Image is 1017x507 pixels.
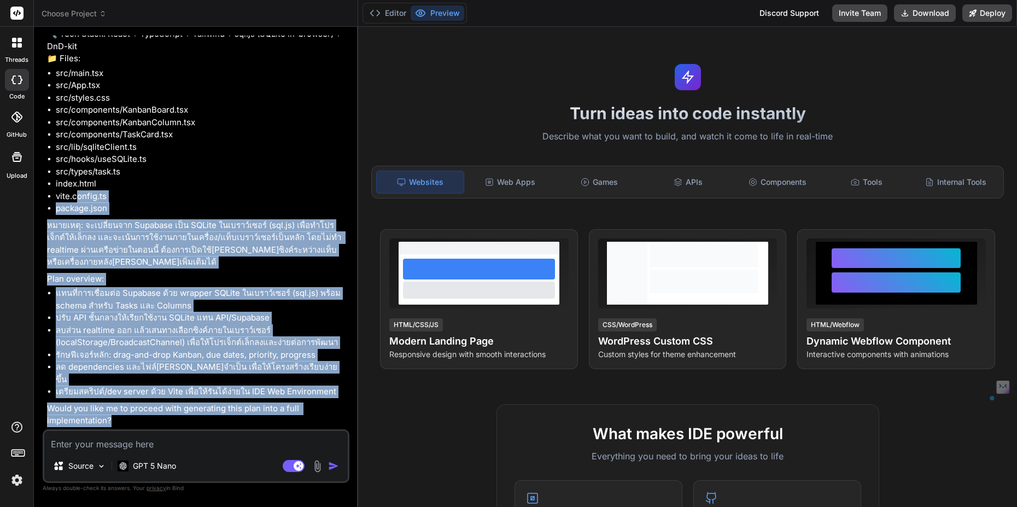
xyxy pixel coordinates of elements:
[8,471,26,489] img: settings
[598,349,778,360] p: Custom styles for theme enhancement
[56,104,347,116] li: src/components/KanbanBoard.tsx
[28,28,120,37] div: Domain: [DOMAIN_NAME]
[753,4,826,22] div: Discord Support
[7,130,27,139] label: GitHub
[30,63,38,72] img: tab_domain_overview_orange.svg
[598,334,778,349] h4: WordPress Custom CSS
[47,219,347,269] p: หมายเหตุ: จะเปลี่ยนจาก Supabase เป็น SQLite ในเบราว์เซอร์ (sql.js) เพื่อทำโปรเจ็กต์ให้เล็กลง และจ...
[47,16,347,65] p: 🔹 Project: Task Manager with SQLite (in-browser) 🔧 Tech Stack: React + TypeScript + Tailwind + sq...
[56,312,347,324] li: ปรับ API ชั้นกลางให้เรียกใช้งาน SQLite แทน API/Supabase
[121,65,184,72] div: Keywords by Traffic
[118,461,128,471] img: GPT 5 Nano
[109,63,118,72] img: tab_keywords_by_traffic_grey.svg
[832,4,887,22] button: Invite Team
[56,116,347,129] li: src/components/KanbanColumn.tsx
[97,462,106,471] img: Pick Models
[56,153,347,166] li: src/hooks/useSQLite.ts
[912,171,999,194] div: Internal Tools
[389,349,569,360] p: Responsive design with smooth interactions
[645,171,732,194] div: APIs
[42,8,107,19] span: Choose Project
[56,202,347,215] li: package.json
[598,318,657,331] div: CSS/WordPress
[411,5,464,21] button: Preview
[515,422,861,445] h2: What makes IDE powerful
[56,386,347,398] li: เตรียมสคริปต์/dev server ด้วย Vite เพื่อให้รันได้ง่ายใน IDE Web Environment
[68,461,93,471] p: Source
[365,103,1010,123] h1: Turn ideas into code instantly
[376,171,464,194] div: Websites
[962,4,1012,22] button: Deploy
[56,67,347,80] li: src/main.tsx
[56,141,347,154] li: src/lib/sqliteClient.ts
[56,178,347,190] li: index.html
[56,361,347,386] li: ลด dependencies และไฟล์[PERSON_NAME]จำเป็น เพื่อให้โครงสร้างเรียบง่ายขึ้น
[311,460,324,473] img: attachment
[56,324,347,349] li: ลบส่วน realtime ออก แล้วเสนทางเลือกซิงค์ภายในเบราว์เซอร์ (localStorage/BroadcastChannel) เพื่อให้...
[31,18,54,26] div: v 4.0.25
[734,171,821,194] div: Components
[56,92,347,104] li: src/styles.css
[43,483,349,493] p: Always double-check its answers. Your in Bind
[823,171,910,194] div: Tools
[389,334,569,349] h4: Modern Landing Page
[466,171,553,194] div: Web Apps
[365,130,1010,144] p: Describe what you want to build, and watch it come to life in real-time
[56,79,347,92] li: src/App.tsx
[556,171,642,194] div: Games
[389,318,443,331] div: HTML/CSS/JS
[56,287,347,312] li: แทนที่การเชื่อมต่อ Supabase ด้วย wrapper SQLite ในเบราว์เซอร์ (sql.js) พร้อม schema สำหรับ Tasks ...
[806,318,864,331] div: HTML/Webflow
[5,55,28,65] label: threads
[894,4,956,22] button: Download
[47,273,347,285] p: Plan overview:
[17,28,26,37] img: website_grey.svg
[806,349,986,360] p: Interactive components with animations
[515,450,861,463] p: Everything you need to bring your ideas to life
[56,129,347,141] li: src/components/TaskCard.tsx
[17,18,26,26] img: logo_orange.svg
[147,485,166,491] span: privacy
[56,166,347,178] li: src/types/task.ts
[7,171,27,180] label: Upload
[806,334,986,349] h4: Dynamic Webflow Component
[9,92,25,101] label: code
[328,461,339,471] img: icon
[56,190,347,203] li: vite.config.ts
[42,65,98,72] div: Domain Overview
[133,461,176,471] p: GPT 5 Nano
[47,403,347,427] p: Would you like me to proceed with generating this plan into a full implementation?
[56,349,347,362] li: รักษฟีเจอร์หลัก: drag-and-drop Kanban, due dates, priority, progress
[365,5,411,21] button: Editor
